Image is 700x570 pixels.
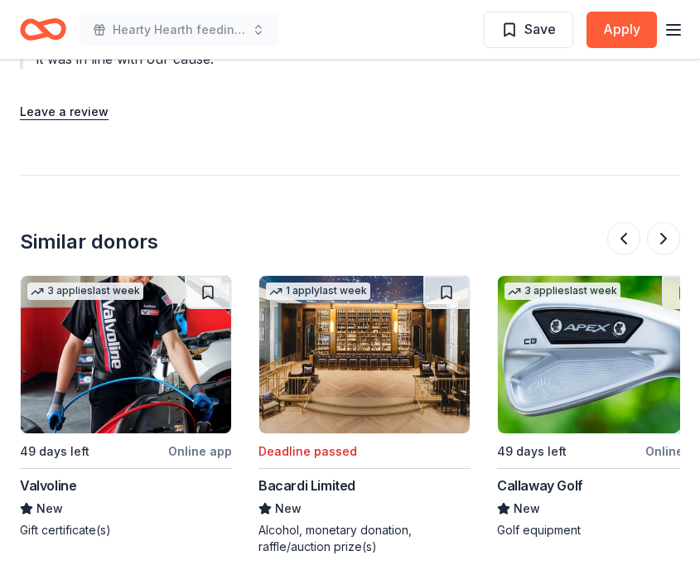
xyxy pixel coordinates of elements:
[504,283,620,300] div: 3 applies last week
[275,499,302,519] span: New
[20,10,66,49] a: Home
[20,442,89,461] div: 49 days left
[113,20,245,40] span: Hearty Hearth feeding every belly
[20,476,76,495] div: Valvoline
[21,276,231,433] img: Image for Valvoline
[484,12,573,48] button: Save
[27,283,143,300] div: 3 applies last week
[20,522,232,539] div: Gift certificate(s)
[258,476,355,495] div: Bacardi Limited
[20,102,109,122] button: Leave a review
[587,12,657,48] button: Apply
[497,476,583,495] div: Callaway Golf
[259,276,470,433] img: Image for Bacardi Limited
[266,283,370,300] div: 1 apply last week
[36,499,63,519] span: New
[258,275,471,555] a: Image for Bacardi Limited1 applylast weekDeadline passedBacardi LimitedNewAlcohol, monetary donat...
[258,442,357,461] div: Deadline passed
[20,275,232,539] a: Image for Valvoline3 applieslast week49 days leftOnline appValvolineNewGift certificate(s)
[20,229,158,255] div: Similar donors
[168,441,232,461] div: Online app
[514,499,540,519] span: New
[524,18,556,40] span: Save
[80,13,278,46] button: Hearty Hearth feeding every belly
[258,522,471,555] div: Alcohol, monetary donation, raffle/auction prize(s)
[497,442,567,461] div: 49 days left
